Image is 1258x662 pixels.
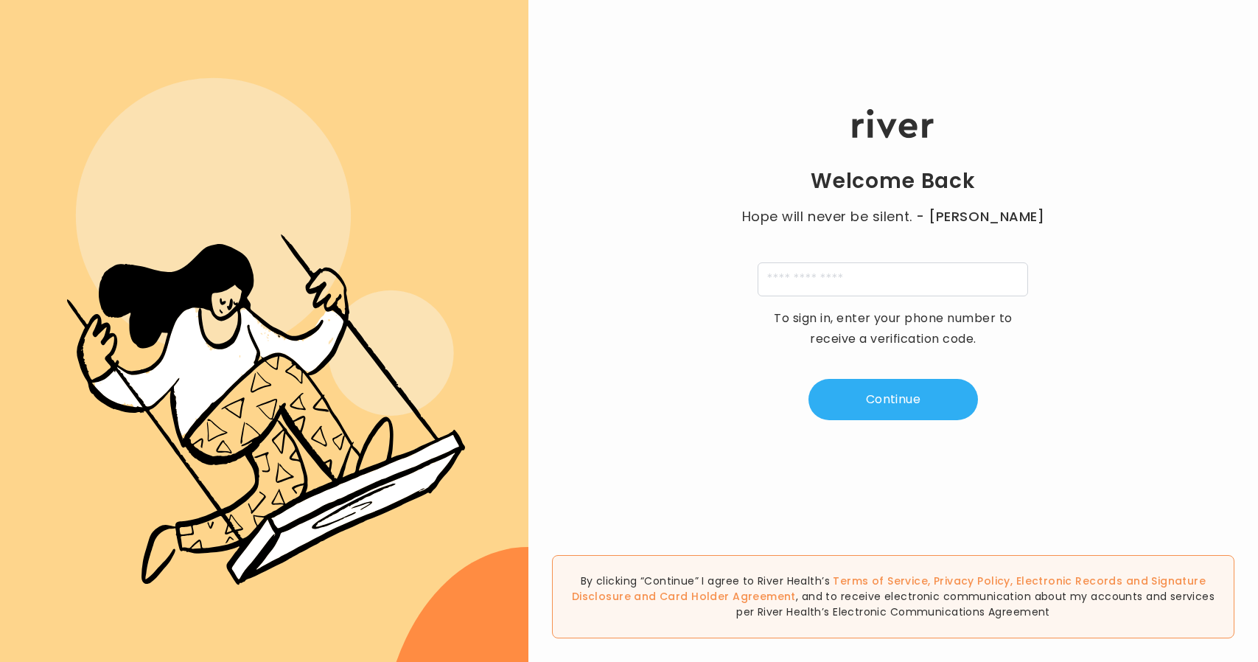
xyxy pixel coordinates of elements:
[916,206,1044,227] span: - [PERSON_NAME]
[764,308,1022,349] p: To sign in, enter your phone number to receive a verification code.
[660,589,796,604] a: Card Holder Agreement
[572,574,1206,604] span: , , and
[934,574,1010,588] a: Privacy Policy
[736,589,1215,619] span: , and to receive electronic communication about my accounts and services per River Health’s Elect...
[833,574,928,588] a: Terms of Service
[808,379,978,420] button: Continue
[727,206,1059,227] p: Hope will never be silent.
[811,168,976,195] h1: Welcome Back
[572,574,1206,604] a: Electronic Records and Signature Disclosure
[552,555,1234,638] div: By clicking “Continue” I agree to River Health’s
